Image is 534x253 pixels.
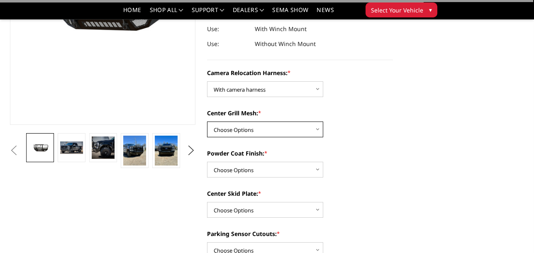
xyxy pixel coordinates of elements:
a: shop all [150,7,183,19]
img: 2023-2026 Ford F250-350 - T2 Series - Extreme Front Bumper (receiver or winch) [123,136,146,165]
label: Parking Sensor Cutouts: [207,229,393,238]
a: News [317,7,334,19]
img: 2023-2026 Ford F250-350 - T2 Series - Extreme Front Bumper (receiver or winch) [155,136,177,165]
span: Select Your Vehicle [371,6,423,15]
label: Powder Coat Finish: [207,149,393,158]
label: Camera Relocation Harness: [207,68,393,77]
iframe: Chat Widget [493,213,534,253]
button: Select Your Vehicle [366,2,437,17]
dd: Without Winch Mount [255,36,316,51]
dd: With Winch Mount [255,22,307,36]
a: Home [123,7,141,19]
button: Previous [8,144,20,157]
dt: Use: [207,22,249,36]
button: Next [185,144,198,157]
label: Center Skid Plate: [207,189,393,198]
a: Support [192,7,224,19]
img: 2023-2026 Ford F250-350 - T2 Series - Extreme Front Bumper (receiver or winch) [29,141,51,154]
img: 2023-2026 Ford F250-350 - T2 Series - Extreme Front Bumper (receiver or winch) [60,141,83,153]
a: Dealers [233,7,264,19]
dt: Use: [207,36,249,51]
span: ▾ [429,5,432,14]
a: SEMA Show [272,7,308,19]
label: Center Grill Mesh: [207,109,393,117]
img: 2023-2026 Ford F250-350 - T2 Series - Extreme Front Bumper (receiver or winch) [92,136,114,159]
